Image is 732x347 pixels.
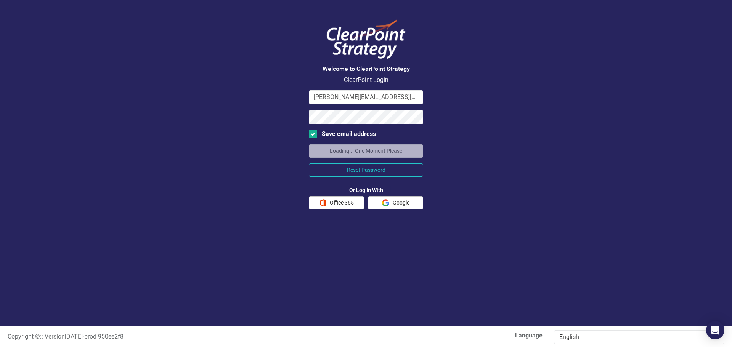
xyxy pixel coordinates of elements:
[2,333,366,341] div: :: Version [DATE] - prod 950ee2f8
[372,331,543,340] label: Language
[309,163,423,177] button: Reset Password
[342,186,391,194] div: Or Log In With
[706,321,724,339] div: Open Intercom Messenger
[322,130,376,139] div: Save email address
[319,199,326,206] img: Office 365
[559,333,711,342] div: English
[8,333,40,340] span: Copyright ©
[309,76,423,85] p: ClearPoint Login
[309,90,423,104] input: Email Address
[309,66,423,72] h3: Welcome to ClearPoint Strategy
[382,199,389,206] img: Google
[309,196,364,209] button: Office 365
[309,144,423,158] button: Loading... One Moment Please
[320,15,412,64] img: ClearPoint Logo
[368,196,423,209] button: Google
